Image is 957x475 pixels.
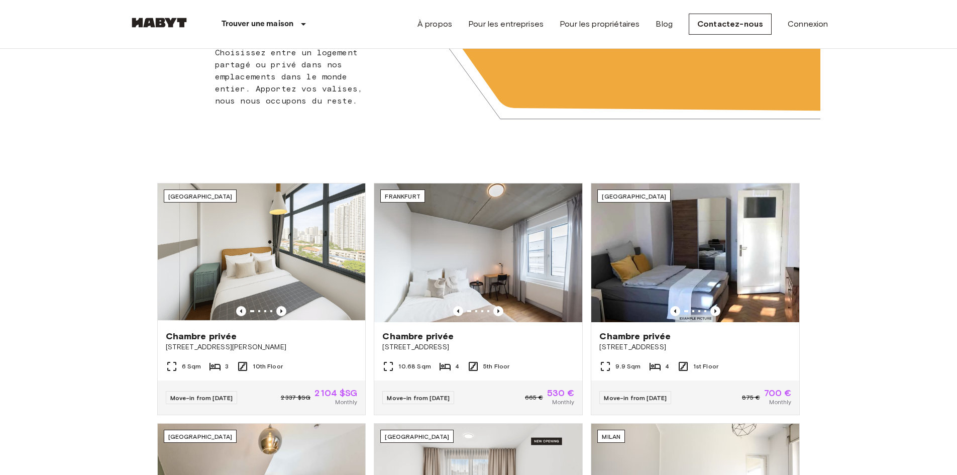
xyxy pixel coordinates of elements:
button: Previous image [236,306,246,316]
span: 2 337 $SG [281,393,310,402]
a: Marketing picture of unit DE-04-037-026-03QPrevious imagePrevious imageFrankfurtChambre privée[ST... [374,183,583,415]
span: Move-in from [DATE] [387,394,450,402]
span: 2 104 $SG [314,389,357,398]
span: Chambre privée [599,330,671,342]
button: Previous image [453,306,463,316]
button: Previous image [710,306,720,316]
span: 4 [455,362,459,371]
span: Chambre privée [166,330,237,342]
a: Blog [656,18,673,30]
span: Monthly [769,398,791,407]
span: Monthly [335,398,357,407]
span: [GEOGRAPHIC_DATA] [168,433,233,440]
a: Marketing picture of unit SG-01-116-001-02Previous imagePrevious image[GEOGRAPHIC_DATA]Chambre pr... [157,183,366,415]
img: Marketing picture of unit DE-04-037-026-03Q [374,183,582,322]
span: 5th Floor [483,362,509,371]
span: Frankfurt [385,193,420,200]
img: Marketing picture of unit DE-02-025-001-04HF [591,183,799,322]
span: [STREET_ADDRESS][PERSON_NAME] [166,342,358,352]
span: 530 € [547,389,575,398]
p: Trouver une maison [222,18,294,30]
span: 700 € [764,389,792,398]
span: [GEOGRAPHIC_DATA] [168,193,233,200]
span: 10th Floor [253,362,283,371]
span: 4 [665,362,669,371]
span: 3 [225,362,229,371]
a: Contactez-nous [689,14,772,35]
span: 9.9 Sqm [615,362,641,371]
button: Previous image [276,306,286,316]
span: 1st Floor [693,362,718,371]
span: Chambre privée [382,330,454,342]
span: Move-in from [DATE] [604,394,667,402]
span: [STREET_ADDRESS] [382,342,574,352]
span: [GEOGRAPHIC_DATA] [602,193,666,200]
img: Habyt [129,18,189,28]
span: Milan [602,433,620,440]
a: À propos [417,18,452,30]
span: 6 Sqm [182,362,201,371]
span: 10.68 Sqm [398,362,431,371]
a: Pour les entreprises [468,18,544,30]
span: [GEOGRAPHIC_DATA] [385,433,449,440]
a: Marketing picture of unit DE-02-025-001-04HFPrevious imagePrevious image[GEOGRAPHIC_DATA]Chambre ... [591,183,800,415]
a: Pour les propriétaires [560,18,640,30]
img: Marketing picture of unit SG-01-116-001-02 [158,183,366,322]
button: Previous image [493,306,503,316]
a: Connexion [788,18,828,30]
span: Choisissez entre un logement partagé ou privé dans nos emplacements dans le monde entier. Apporte... [215,48,363,106]
button: Previous image [670,306,680,316]
span: Move-in from [DATE] [170,394,233,402]
span: 875 € [742,393,760,402]
span: [STREET_ADDRESS] [599,342,791,352]
span: Monthly [552,398,574,407]
span: 665 € [525,393,543,402]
